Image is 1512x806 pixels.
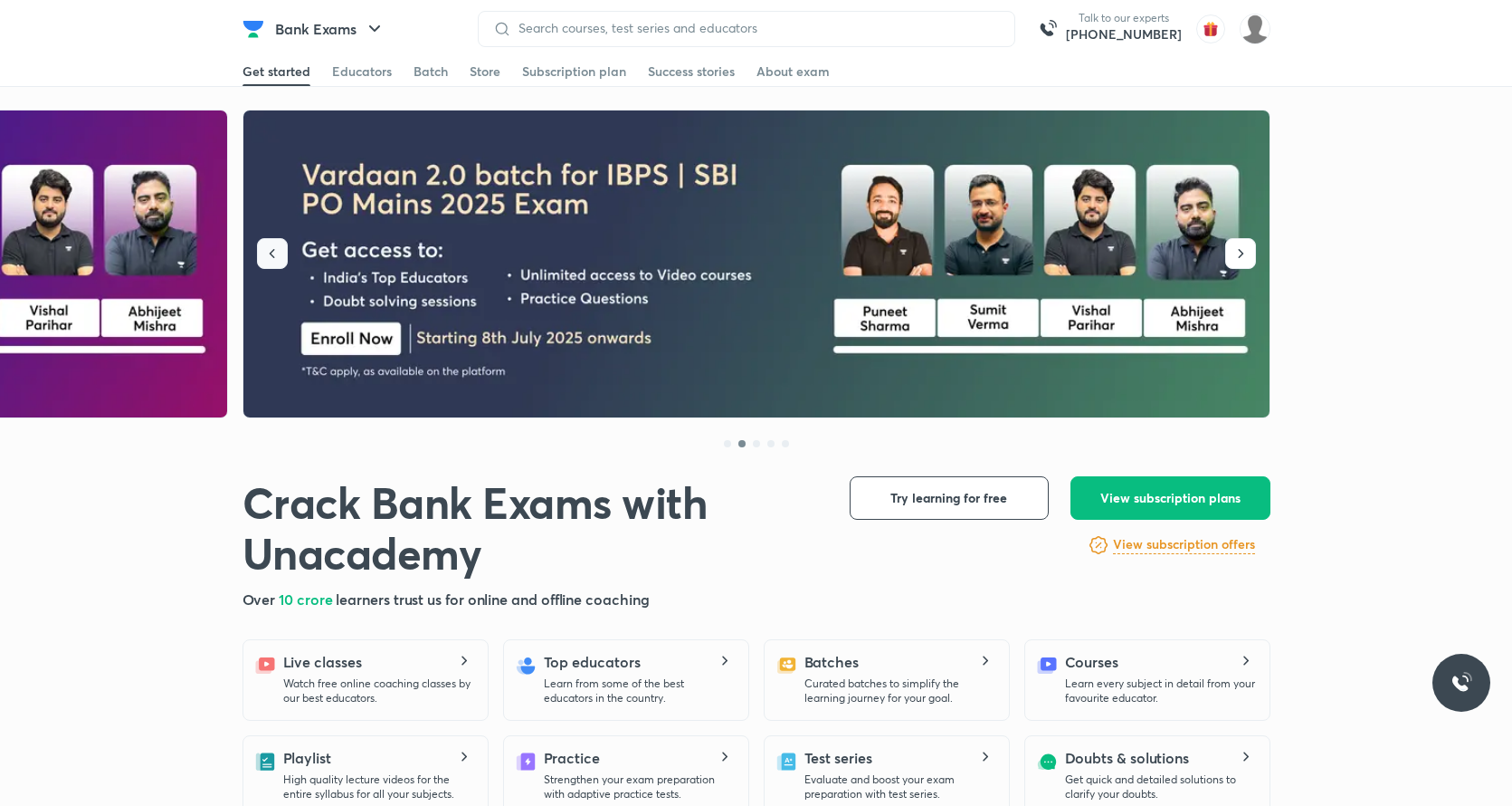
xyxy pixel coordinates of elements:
p: Learn every subject in detail from your favourite educator. [1065,676,1255,705]
p: Talk to our experts [1066,11,1182,25]
span: learners trust us for online and offline coaching [336,590,649,609]
h5: Courses [1065,651,1118,673]
h5: Practice [544,747,600,769]
img: Company Logo [242,18,264,40]
a: View subscription offers [1113,534,1255,556]
p: High quality lecture videos for the entire syllabus for all your subjects. [283,772,473,801]
button: View subscription plans [1070,476,1270,520]
h5: Playlist [283,747,331,769]
div: Batch [414,62,448,81]
a: [PHONE_NUMBER] [1066,25,1182,43]
a: Subscription plan [522,57,626,86]
div: Educators [332,62,392,81]
img: Abdul Ramzeen [1240,14,1270,44]
a: Get started [242,57,310,86]
a: Success stories [648,57,735,86]
h5: Top educators [544,651,641,673]
a: Batch [414,57,448,86]
h5: Test series [804,747,872,769]
h5: Doubts & solutions [1065,747,1190,769]
div: Get started [242,62,310,81]
h5: Live classes [283,651,362,673]
h5: Batches [804,651,859,673]
h6: View subscription offers [1113,535,1255,554]
p: Get quick and detailed solutions to clarify your doubts. [1065,772,1255,801]
span: View subscription plans [1100,489,1241,507]
a: Educators [332,57,392,86]
img: ttu [1450,672,1472,694]
img: call-us [1030,11,1066,47]
a: About exam [756,57,830,86]
img: avatar [1196,14,1225,43]
p: Watch free online coaching classes by our best educators. [283,676,473,705]
a: Store [470,57,500,86]
span: Try learning for free [890,489,1007,507]
div: About exam [756,62,830,81]
h1: Crack Bank Exams with Unacademy [242,476,821,578]
p: Strengthen your exam preparation with adaptive practice tests. [544,772,734,801]
p: Learn from some of the best educators in the country. [544,676,734,705]
div: Store [470,62,500,81]
button: Bank Exams [264,11,396,47]
div: Subscription plan [522,62,626,81]
span: Over [242,590,280,609]
input: Search courses, test series and educators [511,21,1000,35]
p: Evaluate and boost your exam preparation with test series. [804,772,994,801]
p: Curated batches to simplify the learning journey for your goal. [804,676,994,705]
span: 10 crore [279,590,336,609]
div: Success stories [648,62,735,81]
button: Try learning for free [850,476,1049,520]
